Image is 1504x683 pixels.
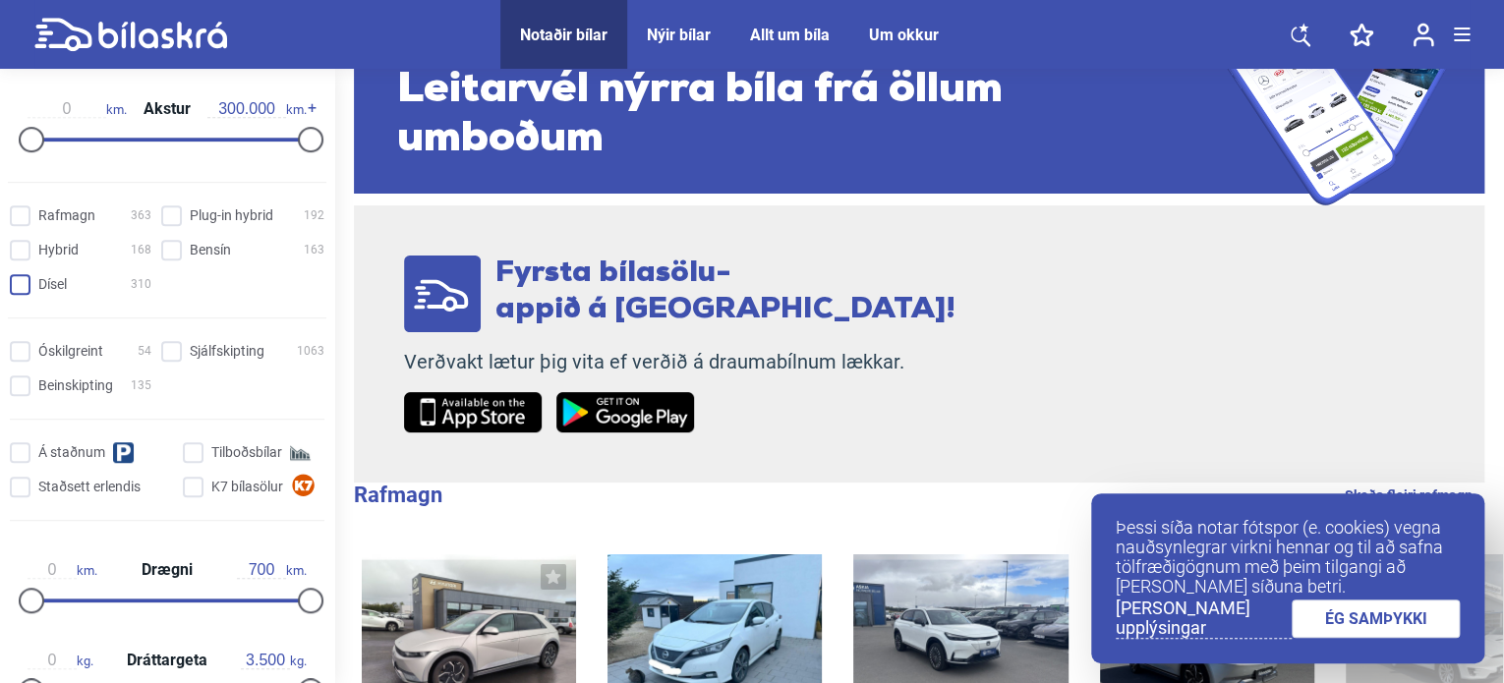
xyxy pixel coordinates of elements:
[211,477,283,497] span: K7 bílasölur
[190,240,231,260] span: Bensín
[139,101,196,117] span: Akstur
[1345,483,1473,508] a: Skoða fleiri rafmagn
[1116,598,1292,639] a: [PERSON_NAME] upplýsingar
[28,652,93,669] span: kg.
[131,205,151,226] span: 363
[138,341,151,362] span: 54
[869,26,939,44] a: Um okkur
[131,240,151,260] span: 168
[190,341,264,362] span: Sjálfskipting
[297,341,324,362] span: 1063
[304,205,324,226] span: 192
[647,26,711,44] a: Nýir bílar
[190,205,273,226] span: Plug-in hybrid
[131,274,151,295] span: 310
[404,350,955,374] p: Verðvakt lætur þig vita ef verðið á draumabílnum lækkar.
[520,26,607,44] a: Notaðir bílar
[38,477,141,497] span: Staðsett erlendis
[354,483,442,507] b: Rafmagn
[1413,23,1434,47] img: user-login.svg
[38,442,105,463] span: Á staðnum
[38,341,103,362] span: Óskilgreint
[237,561,307,579] span: km.
[38,375,113,396] span: Beinskipting
[28,561,97,579] span: km.
[122,653,212,668] span: Dráttargeta
[1116,518,1460,597] p: Þessi síða notar fótspor (e. cookies) vegna nauðsynlegrar virkni hennar og til að safna tölfræðig...
[495,258,955,325] span: Fyrsta bílasölu- appið á [GEOGRAPHIC_DATA]!
[750,26,830,44] a: Allt um bíla
[38,240,79,260] span: Hybrid
[211,442,282,463] span: Tilboðsbílar
[207,100,307,118] span: km.
[397,66,1209,164] span: Leitarvél nýrra bíla frá öllum umboðum
[28,100,127,118] span: km.
[241,652,307,669] span: kg.
[38,274,67,295] span: Dísel
[131,375,151,396] span: 135
[137,562,198,578] span: Drægni
[1292,599,1461,638] a: ÉG SAMÞYKKI
[38,205,95,226] span: Rafmagn
[304,240,324,260] span: 163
